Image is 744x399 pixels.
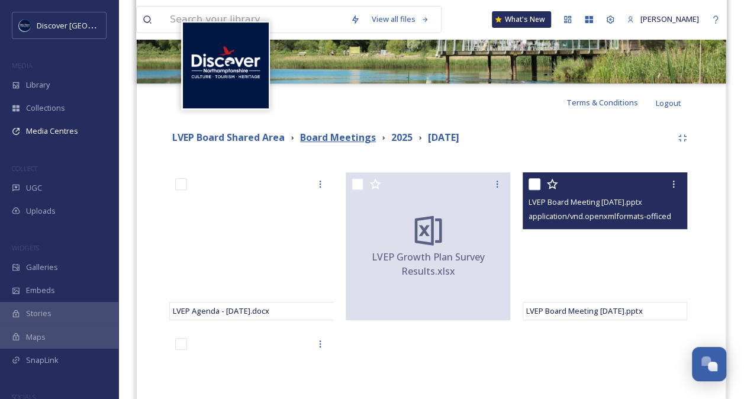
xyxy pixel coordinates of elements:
strong: Board Meetings [300,131,376,144]
span: Collections [26,102,65,114]
iframe: msdoc-iframe [523,172,687,320]
strong: [DATE] [428,131,459,144]
a: Terms & Conditions [566,95,656,110]
span: Library [26,79,50,91]
a: [PERSON_NAME] [621,8,705,31]
a: What's New [492,11,551,28]
strong: 2025 [391,131,413,144]
strong: LVEP Board Shared Area [172,131,285,144]
span: Logout [656,98,681,108]
span: LVEP Board Meeting [DATE].pptx [529,197,642,207]
span: Uploads [26,205,56,217]
span: LVEP Agenda - [DATE].docx [173,305,269,316]
span: MEDIA [12,61,33,70]
span: Maps [26,332,46,343]
span: LVEP Board Meeting [DATE].pptx [526,305,643,316]
button: Open Chat [692,347,726,381]
span: COLLECT [12,164,37,173]
span: LVEP Growth Plan Survey Results.xlsx [346,250,510,278]
span: Galleries [26,262,58,273]
a: View all files [366,8,435,31]
img: Untitled%20design%20%282%29.png [19,20,31,31]
span: Discover [GEOGRAPHIC_DATA] [37,20,144,31]
span: SnapLink [26,355,59,366]
span: WIDGETS [12,243,39,252]
iframe: msdoc-iframe [169,172,337,320]
input: Search your library [164,7,344,33]
span: Media Centres [26,126,78,137]
span: [PERSON_NAME] [640,14,699,24]
span: Stories [26,308,51,319]
span: Terms & Conditions [566,97,638,108]
span: Embeds [26,285,55,296]
span: UGC [26,182,42,194]
img: Untitled%20design%20%282%29.png [183,22,269,108]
